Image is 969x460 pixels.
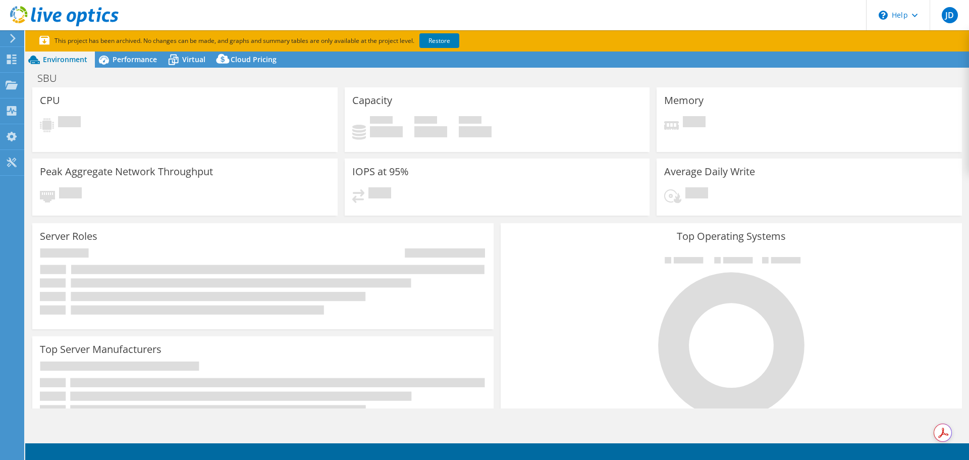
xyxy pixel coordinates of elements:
h3: Peak Aggregate Network Throughput [40,166,213,177]
h3: IOPS at 95% [352,166,409,177]
h3: Top Operating Systems [508,231,954,242]
svg: \n [879,11,888,20]
span: Cloud Pricing [231,55,277,64]
span: Virtual [182,55,205,64]
span: Pending [683,116,706,130]
h3: Server Roles [40,231,97,242]
h3: Average Daily Write [664,166,755,177]
span: Total [459,116,481,126]
h3: Memory [664,95,704,106]
span: Pending [368,187,391,201]
h4: 0 GiB [414,126,447,137]
p: This project has been archived. No changes can be made, and graphs and summary tables are only av... [39,35,534,46]
h3: CPU [40,95,60,106]
span: Free [414,116,437,126]
span: Environment [43,55,87,64]
h4: 0 GiB [459,126,492,137]
h4: 0 GiB [370,126,403,137]
span: Used [370,116,393,126]
span: Performance [113,55,157,64]
span: Pending [58,116,81,130]
h1: SBU [33,73,72,84]
h3: Capacity [352,95,392,106]
span: Pending [685,187,708,201]
h3: Top Server Manufacturers [40,344,161,355]
span: Pending [59,187,82,201]
span: JD [942,7,958,23]
a: Restore [419,33,459,48]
